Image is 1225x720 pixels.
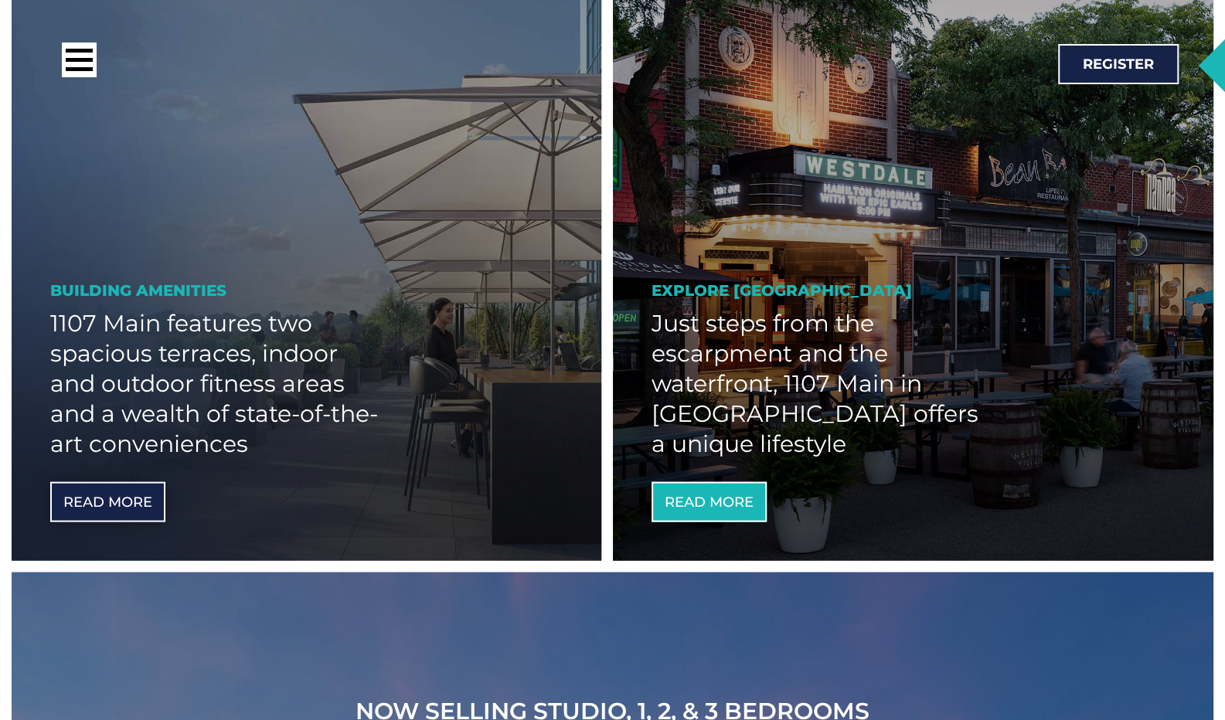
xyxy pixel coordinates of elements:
h2: Building Amenities [50,280,563,301]
span: Register [1083,57,1154,71]
h2: Explore [GEOGRAPHIC_DATA] [652,280,1176,301]
a: Read More [652,482,767,522]
span: Read More [665,495,754,509]
h2: Just steps from the escarpment and the waterfront, 1107 Main in [GEOGRAPHIC_DATA] offers a unique... [652,308,987,459]
a: Register [1058,44,1179,84]
h2: 1107 Main features two spacious terraces, indoor and outdoor fitness areas and a wealth of state-... [50,308,378,459]
a: Read More [50,482,165,522]
span: Read More [63,495,152,509]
